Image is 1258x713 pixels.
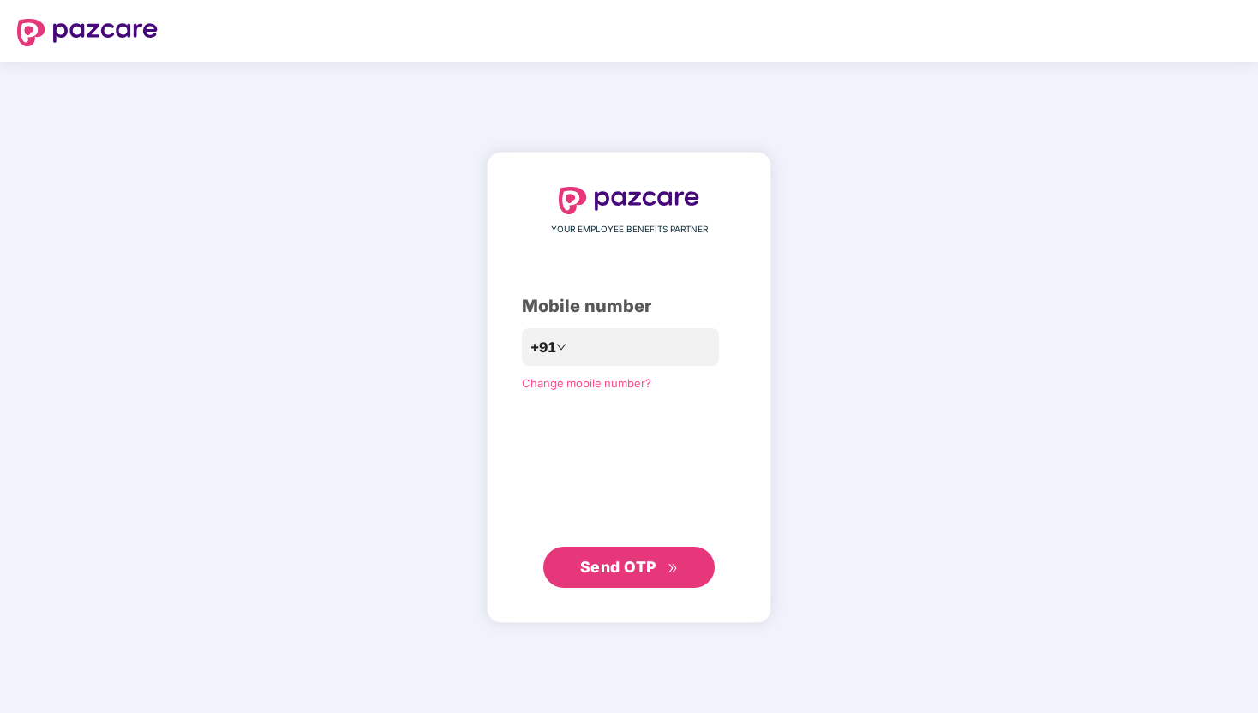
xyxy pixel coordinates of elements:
[17,19,158,46] img: logo
[559,187,699,214] img: logo
[522,293,736,320] div: Mobile number
[530,337,556,358] span: +91
[522,376,651,390] a: Change mobile number?
[668,563,679,574] span: double-right
[580,558,656,576] span: Send OTP
[543,547,715,588] button: Send OTPdouble-right
[551,223,708,237] span: YOUR EMPLOYEE BENEFITS PARTNER
[556,342,566,352] span: down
